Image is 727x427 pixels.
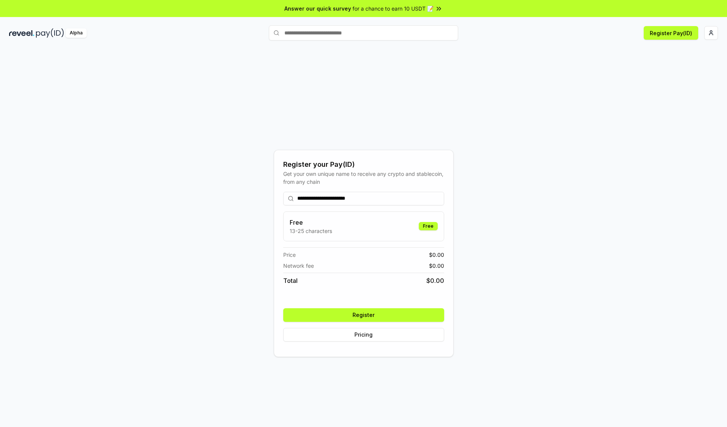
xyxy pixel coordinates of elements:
[9,28,34,38] img: reveel_dark
[283,328,444,342] button: Pricing
[283,251,296,259] span: Price
[429,262,444,270] span: $ 0.00
[283,170,444,186] div: Get your own unique name to receive any crypto and stablecoin, from any chain
[429,251,444,259] span: $ 0.00
[353,5,434,12] span: for a chance to earn 10 USDT 📝
[283,276,298,285] span: Total
[283,308,444,322] button: Register
[290,218,332,227] h3: Free
[66,28,87,38] div: Alpha
[283,262,314,270] span: Network fee
[644,26,698,40] button: Register Pay(ID)
[284,5,351,12] span: Answer our quick survey
[283,159,444,170] div: Register your Pay(ID)
[290,227,332,235] p: 13-25 characters
[426,276,444,285] span: $ 0.00
[36,28,64,38] img: pay_id
[419,222,438,230] div: Free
